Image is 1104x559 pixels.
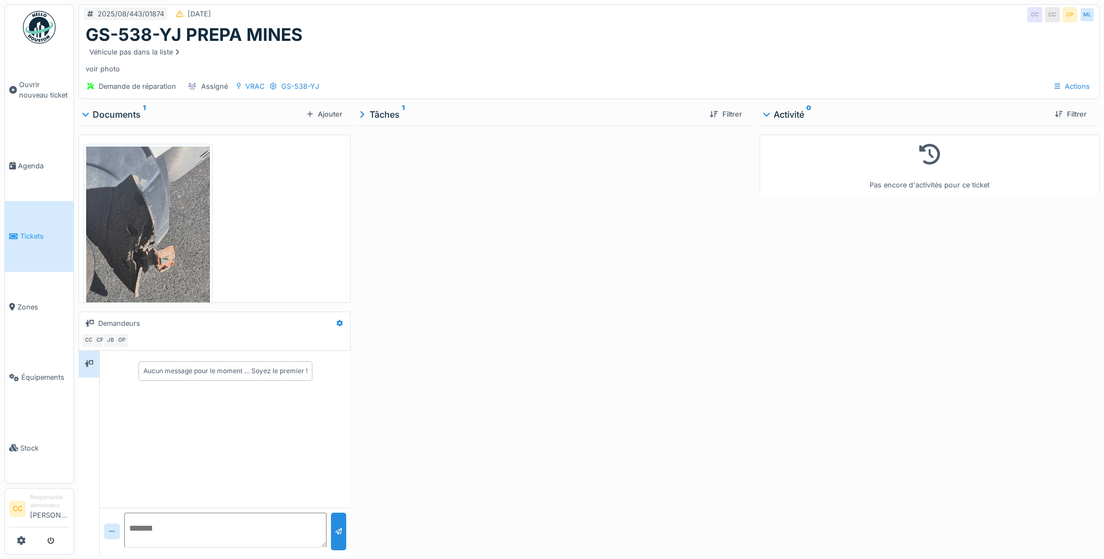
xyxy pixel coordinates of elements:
span: Stock [20,443,69,453]
div: GS-538-YJ [281,81,319,92]
span: Ouvrir nouveau ticket [19,80,69,100]
span: Zones [17,302,69,312]
div: Filtrer [705,107,746,121]
div: Activité [764,108,1046,121]
sup: 1 [401,108,404,121]
a: Équipements [5,342,74,412]
div: Assigné [201,81,228,92]
div: GP [114,333,129,348]
span: Équipements [21,372,69,382]
img: beidc6gvipk9d3hybk8t5savikgh [86,147,210,414]
img: Badge_color-CXgf-gQk.svg [23,11,56,44]
div: CC [81,333,96,348]
div: Responsable demandeur [30,493,69,510]
div: Aucun message pour le moment … Soyez le premier ! [143,366,307,376]
div: Actions [1049,78,1095,94]
li: [PERSON_NAME] [30,493,69,525]
span: Agenda [18,161,69,171]
a: Ouvrir nouveau ticket [5,50,74,131]
div: Filtrer [1051,107,1091,121]
a: Agenda [5,131,74,201]
sup: 1 [143,108,146,121]
div: CC [1045,7,1060,22]
a: Zones [5,272,74,342]
div: CC [1027,7,1042,22]
div: [DATE] [188,9,211,19]
a: Stock [5,412,74,483]
div: ML [1079,7,1095,22]
li: CC [9,501,26,517]
div: Documents [83,108,303,121]
div: Tâches [359,108,701,121]
div: JB [103,333,118,348]
div: Demandeurs [98,318,140,329]
a: CC Responsable demandeur[PERSON_NAME] [9,493,69,527]
div: Ajouter [303,107,346,121]
div: voir photo [86,45,1093,74]
a: Tickets [5,201,74,271]
div: Demande de réparation [99,81,176,92]
sup: 0 [806,108,811,121]
div: CP [92,333,107,348]
div: Pas encore d'activités pour ce ticket [767,139,1093,190]
div: VRAC [245,81,264,92]
div: 2025/08/443/01874 [98,9,164,19]
div: Véhicule pas dans la liste [89,47,179,57]
div: CP [1062,7,1077,22]
span: Tickets [20,231,69,241]
h1: GS-538-YJ PREPA MINES [86,25,303,45]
